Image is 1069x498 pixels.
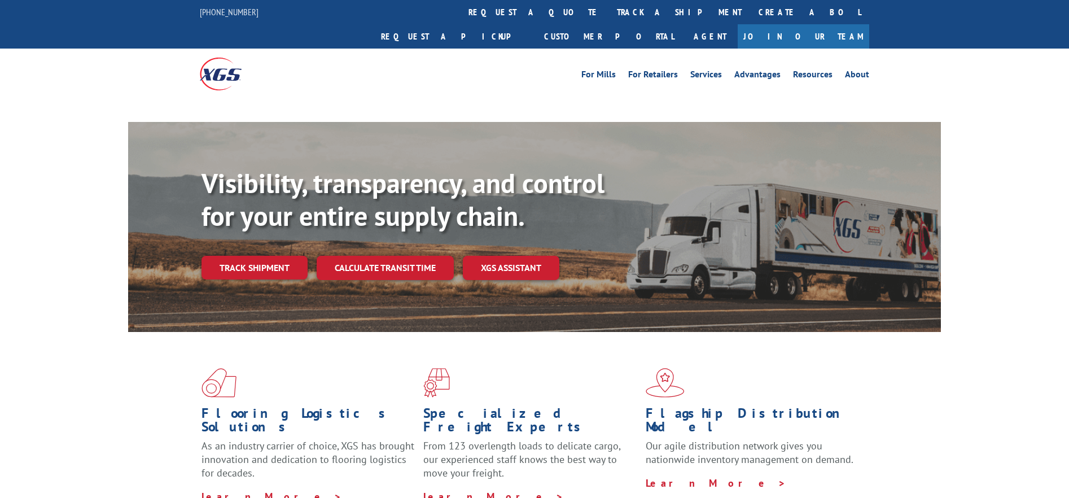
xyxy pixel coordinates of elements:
[734,70,781,82] a: Advantages
[201,368,236,397] img: xgs-icon-total-supply-chain-intelligence-red
[463,256,559,280] a: XGS ASSISTANT
[201,439,414,479] span: As an industry carrier of choice, XGS has brought innovation and dedication to flooring logistics...
[423,368,450,397] img: xgs-icon-focused-on-flooring-red
[317,256,454,280] a: Calculate transit time
[646,477,786,490] a: Learn More >
[581,70,616,82] a: For Mills
[682,24,738,49] a: Agent
[423,407,637,439] h1: Specialized Freight Experts
[201,165,604,233] b: Visibility, transparency, and control for your entire supply chain.
[628,70,678,82] a: For Retailers
[646,368,685,397] img: xgs-icon-flagship-distribution-model-red
[690,70,722,82] a: Services
[200,6,259,18] a: [PHONE_NUMBER]
[373,24,536,49] a: Request a pickup
[646,439,853,466] span: Our agile distribution network gives you nationwide inventory management on demand.
[201,407,415,439] h1: Flooring Logistics Solutions
[738,24,869,49] a: Join Our Team
[646,407,859,439] h1: Flagship Distribution Model
[423,439,637,490] p: From 123 overlength loads to delicate cargo, our experienced staff knows the best way to move you...
[793,70,833,82] a: Resources
[536,24,682,49] a: Customer Portal
[845,70,869,82] a: About
[201,256,308,279] a: Track shipment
